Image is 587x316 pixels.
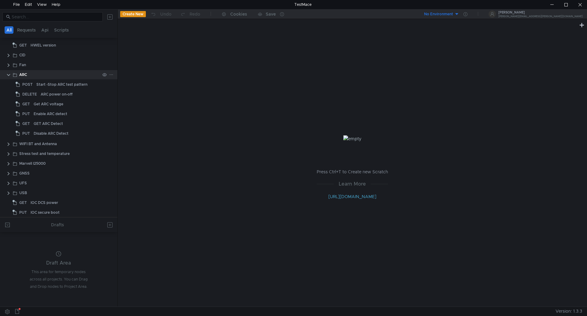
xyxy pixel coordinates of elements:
div: Fan [19,60,26,70]
span: PUT [22,109,30,118]
div: Get ARC voltage [34,100,63,109]
div: GET ARC Detect [34,119,63,128]
div: [PERSON_NAME] [498,11,583,14]
a: [URL][DOMAIN_NAME] [328,194,376,199]
button: All [5,26,13,34]
div: WIFI BT and Antenna [19,139,57,149]
div: USB [19,188,27,197]
div: Undo [160,10,172,18]
span: PUT [22,129,30,138]
span: DELETE [22,90,37,99]
div: ARC power on-off [41,90,72,99]
div: UFS [19,179,27,188]
span: PUT [19,208,27,217]
span: GET [19,41,27,50]
p: Press Ctrl+T to Create new Scratch [317,168,388,175]
div: Redo [190,10,200,18]
div: IOC DCS power [31,198,58,207]
div: ARC [19,70,27,79]
div: Enable ARC detect [34,109,67,118]
span: GET [19,198,27,207]
div: [PERSON_NAME][EMAIL_ADDRESS][PERSON_NAME][DOMAIN_NAME] [498,15,583,17]
div: Drafts [51,221,64,228]
span: GET [22,119,30,128]
span: Version: 1.3.3 [556,307,582,316]
div: Cookies [230,10,247,18]
span: Learn More [334,180,371,188]
button: Undo [146,9,176,19]
button: Create New [120,11,146,17]
button: Scripts [52,26,71,34]
span: POST [22,80,33,89]
span: GET [22,100,30,109]
div: Start -Stop ARC test pattern [36,80,87,89]
div: Save [266,12,276,16]
div: IOC secure boot [31,208,60,217]
div: CID [19,51,25,60]
div: Marvell I25000 [19,159,46,168]
div: Stress test and temperature [19,149,70,158]
div: GNSS [19,169,30,178]
input: Search... [12,13,99,20]
div: No Environment [424,11,453,17]
div: HWEL version [31,41,56,50]
button: Redo [176,9,205,19]
button: Requests [15,26,38,34]
img: empty [343,135,361,142]
div: Disable ARC Detect [34,129,68,138]
button: No Environment [417,9,459,19]
button: Api [39,26,50,34]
